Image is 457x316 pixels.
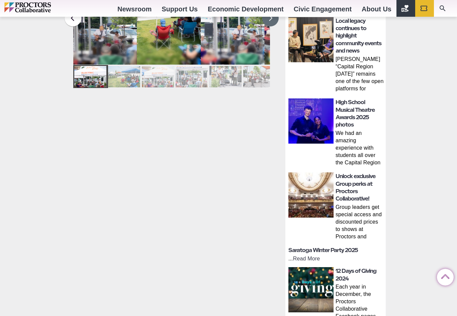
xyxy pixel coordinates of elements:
p: Group leaders get special access and discounted prices to shows at Proctors and theREP SCHENECTAD... [336,204,384,242]
a: Local legacy continues to highlight community events and news [336,18,381,54]
button: Previous slide [65,10,81,26]
a: 12 Days of Giving 2024 [336,268,376,282]
p: ... [288,255,384,262]
button: Next slide [262,10,279,26]
img: Proctors logo [4,2,80,12]
img: thumbnail: High School Musical Theatre Awards 2025 photos [288,98,334,144]
a: Unlock exclusive Group perks at Proctors Collaborative! [336,173,375,202]
img: thumbnail: Unlock exclusive Group perks at Proctors Collaborative! [288,172,334,218]
p: We had an amazing experience with students all over the Capital Region at the 2025 High School Mu... [336,130,384,168]
img: thumbnail: Local legacy continues to highlight community events and news [288,17,334,62]
a: Back to Top [437,269,450,283]
a: High School Musical Theatre Awards 2025 photos [336,99,375,128]
a: Read More [293,256,320,261]
a: Saratoga Winter Party 2025 [288,247,358,253]
img: thumbnail: 12 Days of Giving 2024 [288,267,334,312]
p: [PERSON_NAME] “Capital Region [DATE]” remains one of the few open platforms for everyday voices S... [336,56,384,94]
